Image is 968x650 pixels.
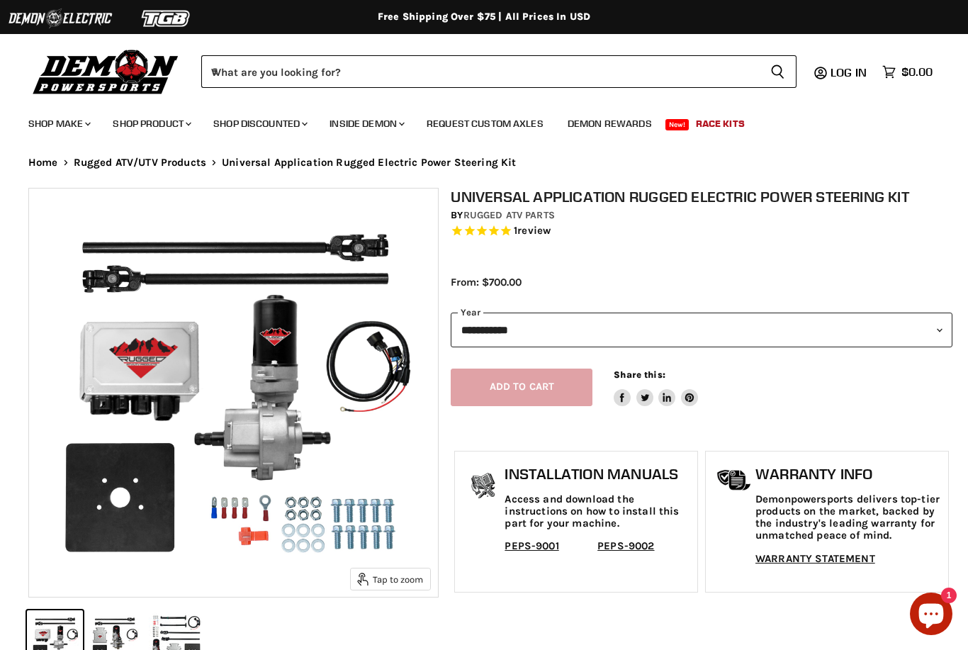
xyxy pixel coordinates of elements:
img: Demon Powersports [28,46,184,96]
a: Rugged ATV Parts [463,209,555,221]
aside: Share this: [614,369,698,406]
a: Shop Make [18,109,99,138]
span: From: $700.00 [451,276,522,288]
a: PEPS-9002 [597,539,654,552]
p: Demonpowersports delivers top-tier products on the market, backed by the industry's leading warra... [755,493,941,542]
span: Tap to zoom [357,573,423,585]
a: Race Kits [685,109,755,138]
input: When autocomplete results are available use up and down arrows to review and enter to select [201,55,759,88]
h1: Universal Application Rugged Electric Power Steering Kit [451,188,952,206]
img: Universal Application Rugged Electric Power Steering Kit [29,189,438,598]
a: Shop Discounted [203,109,316,138]
inbox-online-store-chat: Shopify online store chat [906,593,957,639]
button: Tap to zoom [351,568,430,590]
a: Request Custom Axles [416,109,554,138]
ul: Main menu [18,103,929,138]
form: Product [201,55,797,88]
a: Shop Product [102,109,200,138]
span: 1 reviews [514,224,551,237]
a: Demon Rewards [557,109,663,138]
span: New! [665,119,690,130]
h1: Warranty Info [755,466,941,483]
a: Rugged ATV/UTV Products [74,157,206,169]
div: by [451,208,952,223]
span: $0.00 [901,65,933,79]
button: Search [759,55,797,88]
a: $0.00 [875,62,940,82]
a: Home [28,157,58,169]
span: Share this: [614,369,665,380]
img: Demon Electric Logo 2 [7,5,113,32]
span: Rated 5.0 out of 5 stars 1 reviews [451,224,952,239]
p: Access and download the instructions on how to install this part for your machine. [505,493,690,530]
a: WARRANTY STATEMENT [755,552,875,565]
h1: Installation Manuals [505,466,690,483]
a: PEPS-9001 [505,539,558,552]
a: Log in [824,66,875,79]
span: review [517,224,551,237]
img: warranty-icon.png [716,469,752,491]
span: Universal Application Rugged Electric Power Steering Kit [222,157,516,169]
select: year [451,313,952,347]
span: Log in [831,65,867,79]
img: install_manual-icon.png [466,469,501,505]
a: Inside Demon [319,109,413,138]
img: TGB Logo 2 [113,5,220,32]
